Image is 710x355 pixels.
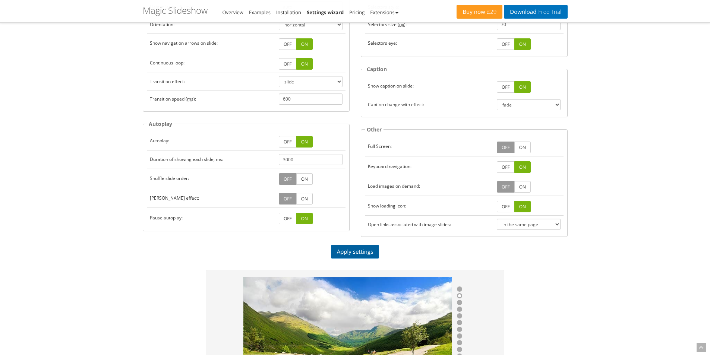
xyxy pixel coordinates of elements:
a: ON [514,161,531,173]
a: Pricing [349,9,365,16]
td: Shuffle slide order: [147,168,276,188]
td: Show loading icon: [365,196,494,216]
legend: Other [365,125,384,134]
td: Show navigation arrows on slide: [147,33,276,53]
legend: Caption [365,65,389,73]
a: Extensions [370,9,398,16]
a: OFF [279,136,297,148]
a: ON [296,173,313,185]
a: OFF [497,38,515,50]
a: ON [296,58,313,70]
a: ON [514,181,531,193]
a: ON [296,213,313,224]
td: Orientation: [147,16,276,33]
td: Selectors eye: [365,33,494,53]
span: £29 [485,9,497,15]
a: ON [296,136,313,148]
td: Transition effect: [147,73,276,90]
legend: Autoplay [147,120,174,128]
a: OFF [497,142,515,153]
a: OFF [279,38,297,50]
a: OFF [279,58,297,70]
td: Autoplay: [147,131,276,151]
a: ON [514,38,531,50]
a: OFF [497,81,515,93]
td: Load images on demand: [365,176,494,196]
td: Duration of showing each slide, ms: [147,151,276,168]
a: ON [296,38,313,50]
a: Settings wizard [307,9,344,16]
acronym: milliseconds [187,96,193,102]
a: ON [514,201,531,212]
td: Pause autoplay: [147,208,276,228]
td: Transition speed ( ): [147,90,276,108]
a: ON [514,142,531,153]
td: Full Screen: [365,137,494,156]
td: Open links associated with image slides: [365,216,494,233]
a: OFF [279,193,297,205]
a: ON [514,81,531,93]
acronym: pixels [399,21,404,28]
h1: Magic Slideshow [143,6,208,15]
a: DownloadFree Trial [504,5,567,19]
a: Buy now£29 [457,5,502,19]
span: Free Trial [536,9,561,15]
a: OFF [279,173,297,185]
td: Keyboard navigation: [365,156,494,176]
a: ON [296,193,313,205]
a: OFF [497,201,515,212]
a: Examples [249,9,271,16]
td: Continuous loop: [147,53,276,73]
a: Installation [276,9,301,16]
a: Overview [223,9,243,16]
td: Selectors size ( ): [365,16,494,33]
a: OFF [497,181,515,193]
td: [PERSON_NAME] effect: [147,188,276,208]
a: Apply settings [331,245,379,259]
td: Caption change with effect: [365,96,494,113]
a: OFF [279,213,297,224]
a: OFF [497,161,515,173]
td: Show caption on slide: [365,76,494,96]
